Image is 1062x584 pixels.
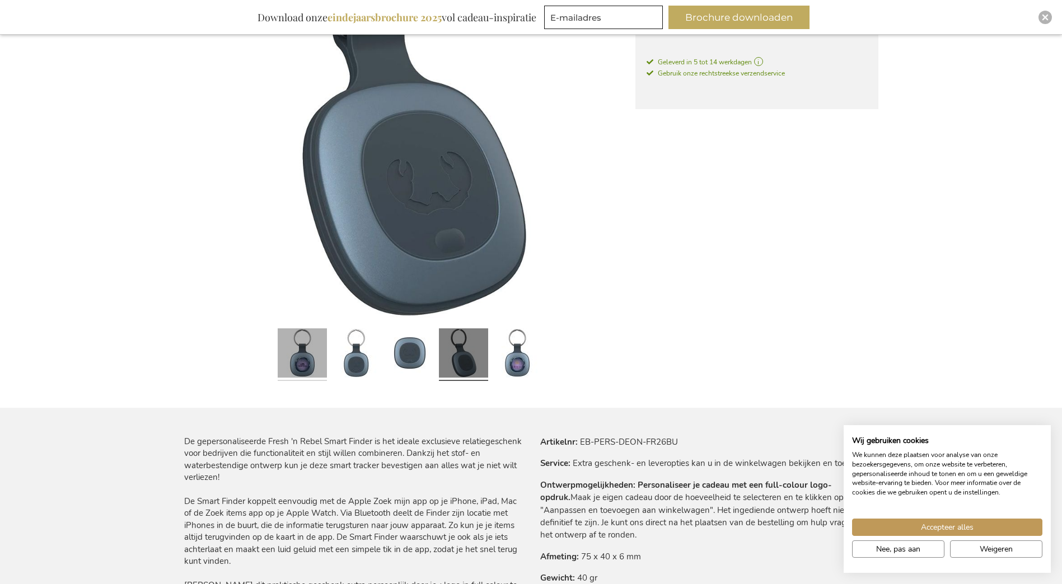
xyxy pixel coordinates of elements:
[1042,14,1049,21] img: Close
[544,6,663,29] input: E-mailadres
[950,540,1042,558] button: Alle cookies weigeren
[493,324,542,385] a: Gepersonaliseerde Fresh 'n Rebel Smart Finder - Blauw
[385,324,434,385] a: Gepersonaliseerde Fresh 'n Rebel Smart Finder - Blauw
[278,324,327,385] a: Personalised Fresh 'n Rebel Smart Finder - Dive Blue
[540,479,832,503] strong: Personaliseer je cadeau met een full-colour logo-opdruk.
[921,521,974,533] span: Accepteer alles
[647,67,785,78] a: Gebruik onze rechtstreekse verzendservice
[328,11,442,24] b: eindejaarsbrochure 2025
[852,436,1042,446] h2: Wij gebruiken cookies
[647,69,785,78] span: Gebruik onze rechtstreekse verzendservice
[876,543,920,555] span: Nee, pas aan
[647,57,867,67] a: Geleverd in 5 tot 14 werkdagen
[1038,11,1052,24] div: Close
[331,324,381,385] a: Gepersonaliseerde Fresh 'n Rebel Smart Finder - Blauw
[852,540,944,558] button: Pas cookie voorkeuren aan
[668,6,810,29] button: Brochure downloaden
[852,519,1042,536] button: Accepteer alle cookies
[439,324,488,385] a: Gepersonaliseerde Fresh 'n Rebel Smart Finder - Blauw
[980,543,1013,555] span: Weigeren
[852,450,1042,497] p: We kunnen deze plaatsen voor analyse van onze bezoekersgegevens, om onze website te verbeteren, g...
[252,6,541,29] div: Download onze vol cadeau-inspiratie
[544,6,666,32] form: marketing offers and promotions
